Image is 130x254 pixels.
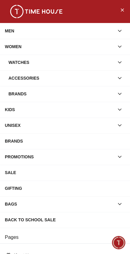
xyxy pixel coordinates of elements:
[8,57,114,68] div: Watches
[5,167,125,178] div: SALE
[112,236,125,249] div: Chat Widget
[5,214,125,225] div: Back To School Sale
[5,199,114,209] div: BAGS
[5,151,114,162] div: PROMOTIONS
[5,136,125,147] div: BRANDS
[5,41,114,52] div: WOMEN
[117,5,127,15] button: Close Menu
[5,183,125,194] div: GIFTING
[8,88,114,99] div: Brands
[5,25,114,36] div: MEN
[6,5,67,18] img: ...
[5,120,114,131] div: UNISEX
[8,73,114,84] div: Accessories
[5,104,114,115] div: KIDS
